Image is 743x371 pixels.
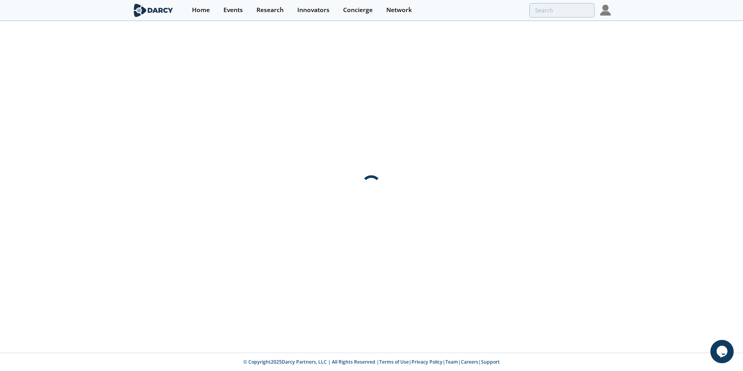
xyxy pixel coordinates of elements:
[461,359,478,365] a: Careers
[600,5,611,16] img: Profile
[84,359,659,366] p: © Copyright 2025 Darcy Partners, LLC | All Rights Reserved | | | | |
[445,359,458,365] a: Team
[297,7,330,13] div: Innovators
[710,340,735,363] iframe: chat widget
[386,7,412,13] div: Network
[412,359,443,365] a: Privacy Policy
[256,7,284,13] div: Research
[379,359,409,365] a: Terms of Use
[192,7,210,13] div: Home
[343,7,373,13] div: Concierge
[132,3,174,17] img: logo-wide.svg
[481,359,500,365] a: Support
[223,7,243,13] div: Events
[529,3,595,17] input: Advanced Search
